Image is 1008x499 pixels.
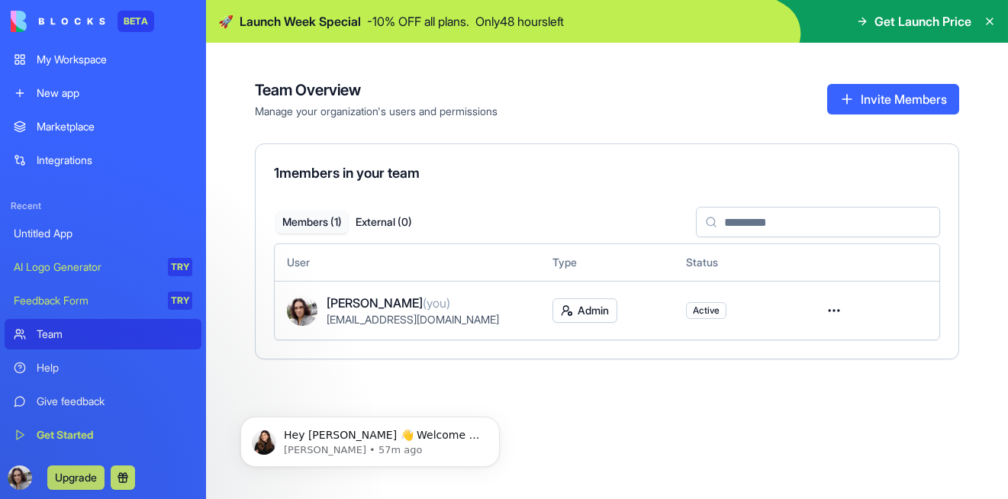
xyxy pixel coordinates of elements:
[327,313,499,326] span: [EMAIL_ADDRESS][DOMAIN_NAME]
[47,469,105,485] a: Upgrade
[274,165,420,181] span: 1 members in your team
[240,12,361,31] span: Launch Week Special
[5,78,201,108] a: New app
[168,291,192,310] div: TRY
[37,153,192,168] div: Integrations
[5,145,201,175] a: Integrations
[275,244,540,281] th: User
[5,420,201,450] a: Get Started
[578,303,609,318] span: Admin
[5,353,201,383] a: Help
[686,255,794,270] div: Status
[255,104,498,119] span: Manage your organization's users and permissions
[168,258,192,276] div: TRY
[276,211,348,233] button: Members ( 1 )
[348,211,420,233] button: External ( 0 )
[11,11,154,32] a: BETA
[693,304,720,317] span: Active
[5,200,201,212] span: Recent
[5,285,201,316] a: Feedback FormTRY
[5,319,201,349] a: Team
[37,427,192,443] div: Get Started
[287,295,317,326] img: ACg8ocIVaBWO8NrAuOF-YTkEV_XUsAdQQQF9iS6jAaGVOoDwRNxSRj6H=s96-c
[5,111,201,142] a: Marketplace
[37,85,192,101] div: New app
[37,394,192,409] div: Give feedback
[14,259,157,275] div: AI Logo Generator
[14,226,192,241] div: Untitled App
[367,12,469,31] p: - 10 % OFF all plans.
[217,385,523,491] iframe: Intercom notifications message
[37,119,192,134] div: Marketplace
[5,386,201,417] a: Give feedback
[255,79,498,101] h4: Team Overview
[552,255,661,270] div: Type
[827,84,959,114] button: Invite Members
[47,465,105,490] button: Upgrade
[11,11,105,32] img: logo
[37,327,192,342] div: Team
[5,218,201,249] a: Untitled App
[8,465,32,490] img: ACg8ocIVaBWO8NrAuOF-YTkEV_XUsAdQQQF9iS6jAaGVOoDwRNxSRj6H=s96-c
[423,295,450,311] span: (you)
[14,293,157,308] div: Feedback Form
[118,11,154,32] div: BETA
[218,12,233,31] span: 🚀
[37,52,192,67] div: My Workspace
[5,252,201,282] a: AI Logo GeneratorTRY
[37,360,192,375] div: Help
[475,12,564,31] p: Only 48 hours left
[5,44,201,75] a: My Workspace
[874,12,971,31] span: Get Launch Price
[552,298,617,323] button: Admin
[327,294,450,312] span: [PERSON_NAME]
